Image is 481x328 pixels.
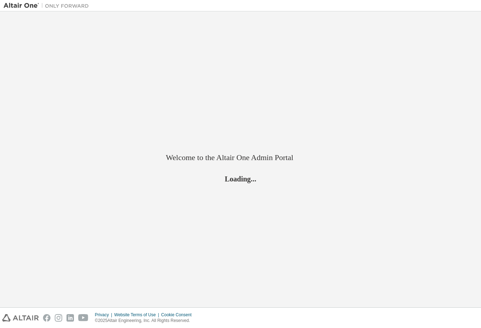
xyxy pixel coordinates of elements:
img: Altair One [4,2,92,9]
div: Privacy [95,312,114,318]
div: Website Terms of Use [114,312,161,318]
img: linkedin.svg [66,314,74,322]
img: facebook.svg [43,314,50,322]
h2: Welcome to the Altair One Admin Portal [166,153,315,163]
img: altair_logo.svg [2,314,39,322]
div: Cookie Consent [161,312,196,318]
p: © 2025 Altair Engineering, Inc. All Rights Reserved. [95,318,196,324]
h2: Loading... [166,174,315,184]
img: youtube.svg [78,314,89,322]
img: instagram.svg [55,314,62,322]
